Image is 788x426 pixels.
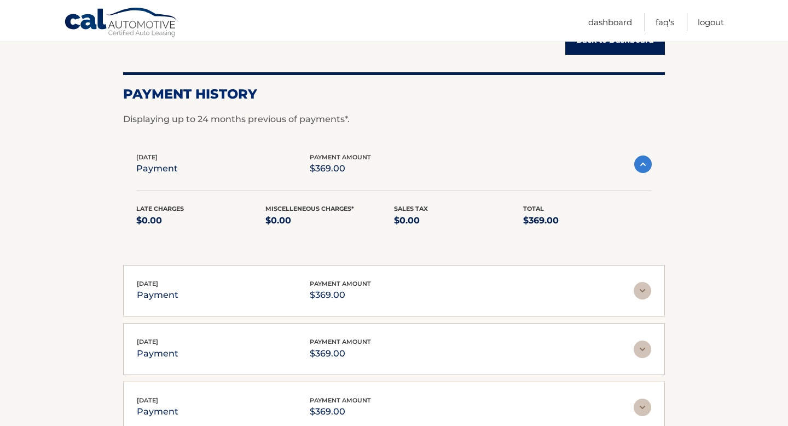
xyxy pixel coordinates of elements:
[137,404,178,419] p: payment
[136,161,178,176] p: payment
[64,7,179,39] a: Cal Automotive
[310,153,371,161] span: payment amount
[310,404,371,419] p: $369.00
[310,161,371,176] p: $369.00
[136,213,265,228] p: $0.00
[310,396,371,404] span: payment amount
[634,282,651,300] img: accordion-rest.svg
[523,205,544,212] span: Total
[310,338,371,346] span: payment amount
[137,287,178,303] p: payment
[310,280,371,287] span: payment amount
[137,396,158,404] span: [DATE]
[137,338,158,346] span: [DATE]
[137,346,178,361] p: payment
[265,213,395,228] p: $0.00
[310,346,371,361] p: $369.00
[588,13,632,31] a: Dashboard
[656,13,674,31] a: FAQ's
[634,341,651,358] img: accordion-rest.svg
[136,205,184,212] span: Late Charges
[310,287,371,303] p: $369.00
[123,86,665,102] h2: Payment History
[394,213,523,228] p: $0.00
[634,399,651,416] img: accordion-rest.svg
[123,113,665,126] p: Displaying up to 24 months previous of payments*.
[137,280,158,287] span: [DATE]
[523,213,652,228] p: $369.00
[265,205,354,212] span: Miscelleneous Charges*
[634,156,652,173] img: accordion-active.svg
[136,153,158,161] span: [DATE]
[698,13,724,31] a: Logout
[394,205,428,212] span: Sales Tax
